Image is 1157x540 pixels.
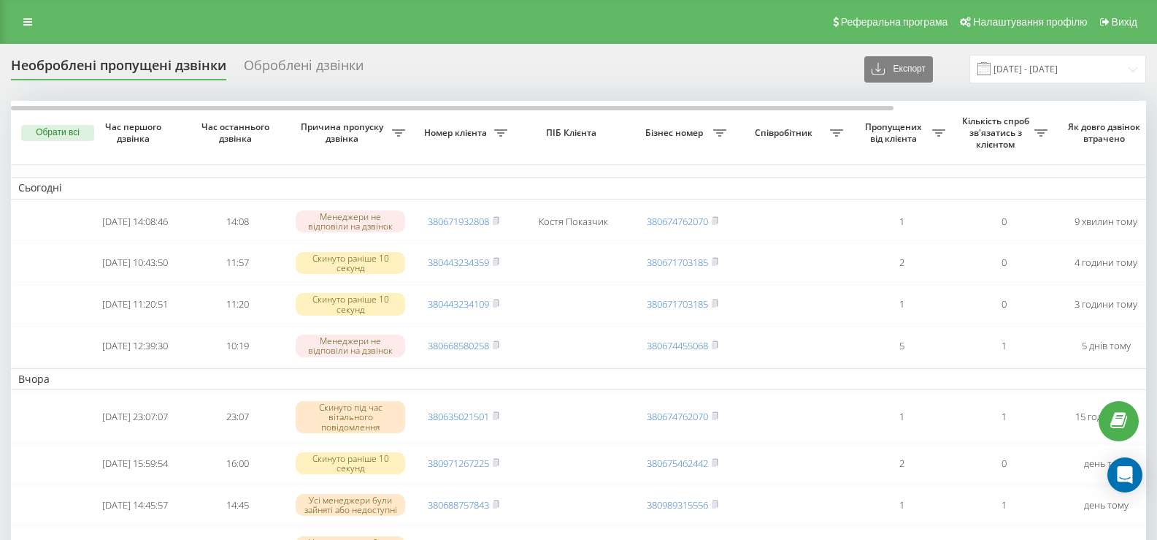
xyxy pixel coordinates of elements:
[296,210,405,232] div: Менеджери не відповіли на дзвінок
[84,393,186,441] td: [DATE] 23:07:07
[953,444,1055,483] td: 0
[186,327,288,365] td: 10:19
[647,339,708,352] a: 380674455068
[84,202,186,241] td: [DATE] 14:08:46
[1055,243,1157,282] td: 4 години тому
[84,243,186,282] td: [DATE] 10:43:50
[428,457,489,470] a: 380971267225
[84,444,186,483] td: [DATE] 15:59:54
[428,256,489,269] a: 380443234359
[953,486,1055,525] td: 1
[953,202,1055,241] td: 0
[647,215,708,228] a: 380674762070
[850,486,953,525] td: 1
[428,410,489,423] a: 380635021501
[420,127,494,139] span: Номер клієнта
[296,494,405,516] div: Усі менеджери були зайняті або недоступні
[515,202,631,241] td: Костя Показчик
[850,202,953,241] td: 1
[647,410,708,423] a: 380674762070
[1055,393,1157,441] td: 15 годин тому
[84,486,186,525] td: [DATE] 14:45:57
[953,243,1055,282] td: 0
[1055,327,1157,365] td: 5 днів тому
[186,444,288,483] td: 16:00
[186,285,288,324] td: 11:20
[186,243,288,282] td: 11:57
[428,339,489,352] a: 380668580258
[428,498,489,512] a: 380688757843
[527,127,619,139] span: ПІБ Клієнта
[1055,285,1157,324] td: 3 години тому
[647,457,708,470] a: 380675462442
[186,202,288,241] td: 14:08
[296,335,405,357] div: Менеджери не відповіли на дзвінок
[1055,444,1157,483] td: день тому
[850,393,953,441] td: 1
[1107,457,1142,493] div: Open Intercom Messenger
[953,327,1055,365] td: 1
[296,452,405,474] div: Скинуто раніше 10 секунд
[639,127,713,139] span: Бізнес номер
[850,327,953,365] td: 5
[296,121,392,144] span: Причина пропуску дзвінка
[973,16,1087,28] span: Налаштування профілю
[850,444,953,483] td: 2
[11,58,226,80] div: Необроблені пропущені дзвінки
[1066,121,1145,144] span: Як довго дзвінок втрачено
[960,115,1034,150] span: Кількість спроб зв'язатись з клієнтом
[84,285,186,324] td: [DATE] 11:20:51
[244,58,364,80] div: Оброблені дзвінки
[647,256,708,269] a: 380671703185
[1112,16,1137,28] span: Вихід
[647,498,708,512] a: 380989315556
[953,393,1055,441] td: 1
[96,121,174,144] span: Час першого дзвінка
[850,243,953,282] td: 2
[186,486,288,525] td: 14:45
[841,16,948,28] span: Реферальна програма
[647,297,708,311] a: 380671703185
[1055,202,1157,241] td: 9 хвилин тому
[186,393,288,441] td: 23:07
[428,297,489,311] a: 380443234109
[858,121,932,144] span: Пропущених від клієнта
[953,285,1055,324] td: 0
[84,327,186,365] td: [DATE] 12:39:30
[1055,486,1157,525] td: день тому
[21,125,94,141] button: Обрати всі
[296,401,405,433] div: Скинуто під час вітального повідомлення
[741,127,830,139] span: Співробітник
[428,215,489,228] a: 380671932808
[850,285,953,324] td: 1
[296,293,405,315] div: Скинуто раніше 10 секунд
[198,121,277,144] span: Час останнього дзвінка
[864,56,933,83] button: Експорт
[296,252,405,274] div: Скинуто раніше 10 секунд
